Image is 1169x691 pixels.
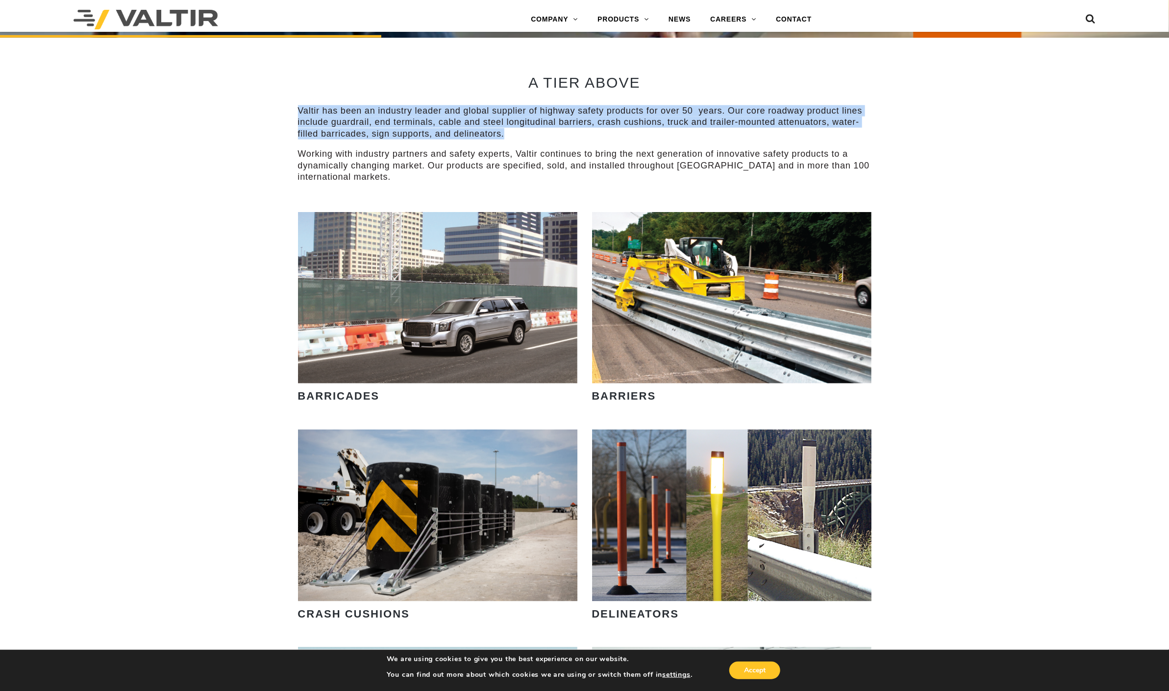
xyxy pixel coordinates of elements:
[298,608,410,620] strong: CRASH CUSHIONS
[592,390,656,403] strong: BARRIERS
[298,390,380,403] strong: BARRICADES
[659,10,700,29] a: NEWS
[298,148,871,183] p: Working with industry partners and safety experts, Valtir continues to bring the next generation ...
[663,670,691,679] button: settings
[700,10,766,29] a: CAREERS
[729,662,780,679] button: Accept
[521,10,588,29] a: COMPANY
[387,655,693,664] p: We are using cookies to give you the best experience on our website.
[298,74,871,91] h2: A TIER ABOVE
[387,670,693,679] p: You can find out more about which cookies we are using or switch them off in .
[592,608,679,620] strong: DELINEATORS
[74,10,218,29] img: Valtir
[298,105,871,140] p: Valtir has been an industry leader and global supplier of highway safety products for over 50 yea...
[588,10,659,29] a: PRODUCTS
[766,10,821,29] a: CONTACT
